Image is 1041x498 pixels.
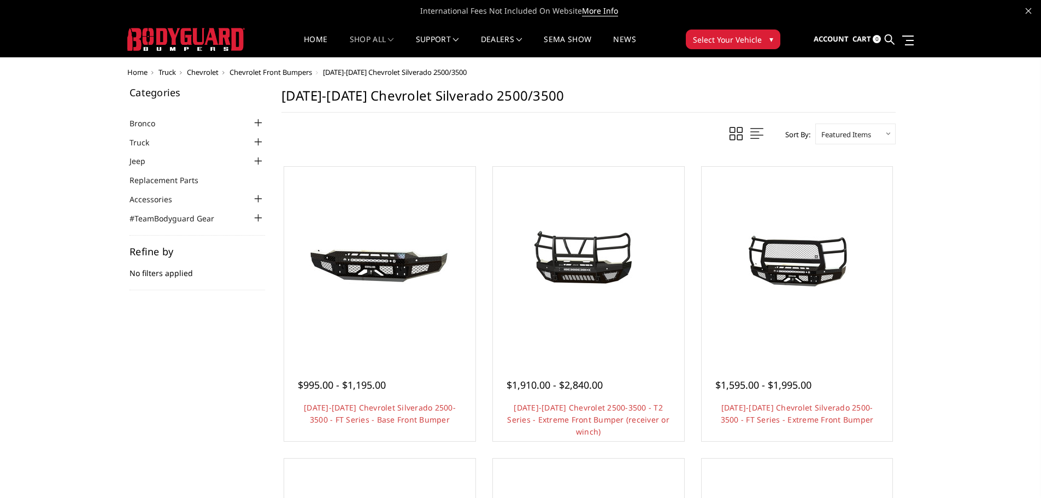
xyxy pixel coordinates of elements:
a: Jeep [130,155,159,167]
a: Account [814,25,849,54]
a: More Info [582,5,618,16]
span: $1,910.00 - $2,840.00 [507,378,603,391]
a: #TeamBodyguard Gear [130,213,228,224]
div: No filters applied [130,247,265,290]
a: News [613,36,636,57]
label: Sort By: [779,126,810,143]
a: Truck [158,67,176,77]
a: Dealers [481,36,522,57]
span: [DATE]-[DATE] Chevrolet Silverado 2500/3500 [323,67,467,77]
a: Cart 0 [852,25,881,54]
button: Select Your Vehicle [686,30,780,49]
a: Chevrolet Front Bumpers [230,67,312,77]
a: Bronco [130,118,169,129]
a: 2020-2023 Chevrolet Silverado 2500-3500 - FT Series - Extreme Front Bumper 2020-2023 Chevrolet Si... [704,169,890,355]
a: 2020-2023 Chevrolet 2500-3500 - T2 Series - Extreme Front Bumper (receiver or winch) 2020-2023 Ch... [496,169,681,355]
span: Account [814,34,849,44]
span: 0 [873,35,881,43]
span: $1,595.00 - $1,995.00 [715,378,811,391]
a: Accessories [130,194,186,205]
a: [DATE]-[DATE] Chevrolet Silverado 2500-3500 - FT Series - Base Front Bumper [304,402,456,425]
a: shop all [350,36,394,57]
span: Cart [852,34,871,44]
h1: [DATE]-[DATE] Chevrolet Silverado 2500/3500 [281,87,896,113]
span: Select Your Vehicle [693,34,762,45]
a: Support [416,36,459,57]
a: [DATE]-[DATE] Chevrolet 2500-3500 - T2 Series - Extreme Front Bumper (receiver or winch) [507,402,669,437]
h5: Categories [130,87,265,97]
a: [DATE]-[DATE] Chevrolet Silverado 2500-3500 - FT Series - Extreme Front Bumper [721,402,874,425]
img: BODYGUARD BUMPERS [127,28,245,51]
a: Home [127,67,148,77]
a: Replacement Parts [130,174,212,186]
a: Truck [130,137,163,148]
a: Chevrolet [187,67,219,77]
span: ▾ [769,33,773,45]
a: SEMA Show [544,36,591,57]
h5: Refine by [130,247,265,256]
span: $995.00 - $1,195.00 [298,378,386,391]
a: 2020-2023 Chevrolet Silverado 2500-3500 - FT Series - Base Front Bumper 2020-2023 Chevrolet Silve... [287,169,473,355]
a: Home [304,36,327,57]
